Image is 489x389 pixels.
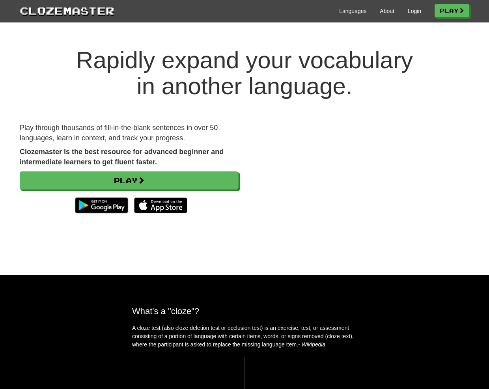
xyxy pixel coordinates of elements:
img: Get it on Google Play [71,194,132,217]
a: Play [435,4,469,17]
a: About [380,7,394,15]
strong: Clozemaster is the best resource for advanced beginner and intermediate learners to get fluent fa... [20,148,224,166]
a: Clozemaster [20,3,114,18]
p: A cloze test (also cloze deletion test or occlusion test) is an exercise, test, or assessment con... [132,324,357,349]
a: Login [408,7,421,15]
p: Play through thousands of fill-in-the-blank sentences in over 50 languages, learn in context, and... [20,123,239,143]
a: Play [20,171,239,190]
em: - Wikipedia [298,341,325,348]
img: Download_on_the_App_Store_Badge_US-UK_135x40-25178aeef6eb6b83b96f5f2d004eda3bffbb37122de64afbaef7... [134,197,187,213]
h2: What's a "cloze"? [132,306,357,316]
a: Languages [339,7,366,15]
